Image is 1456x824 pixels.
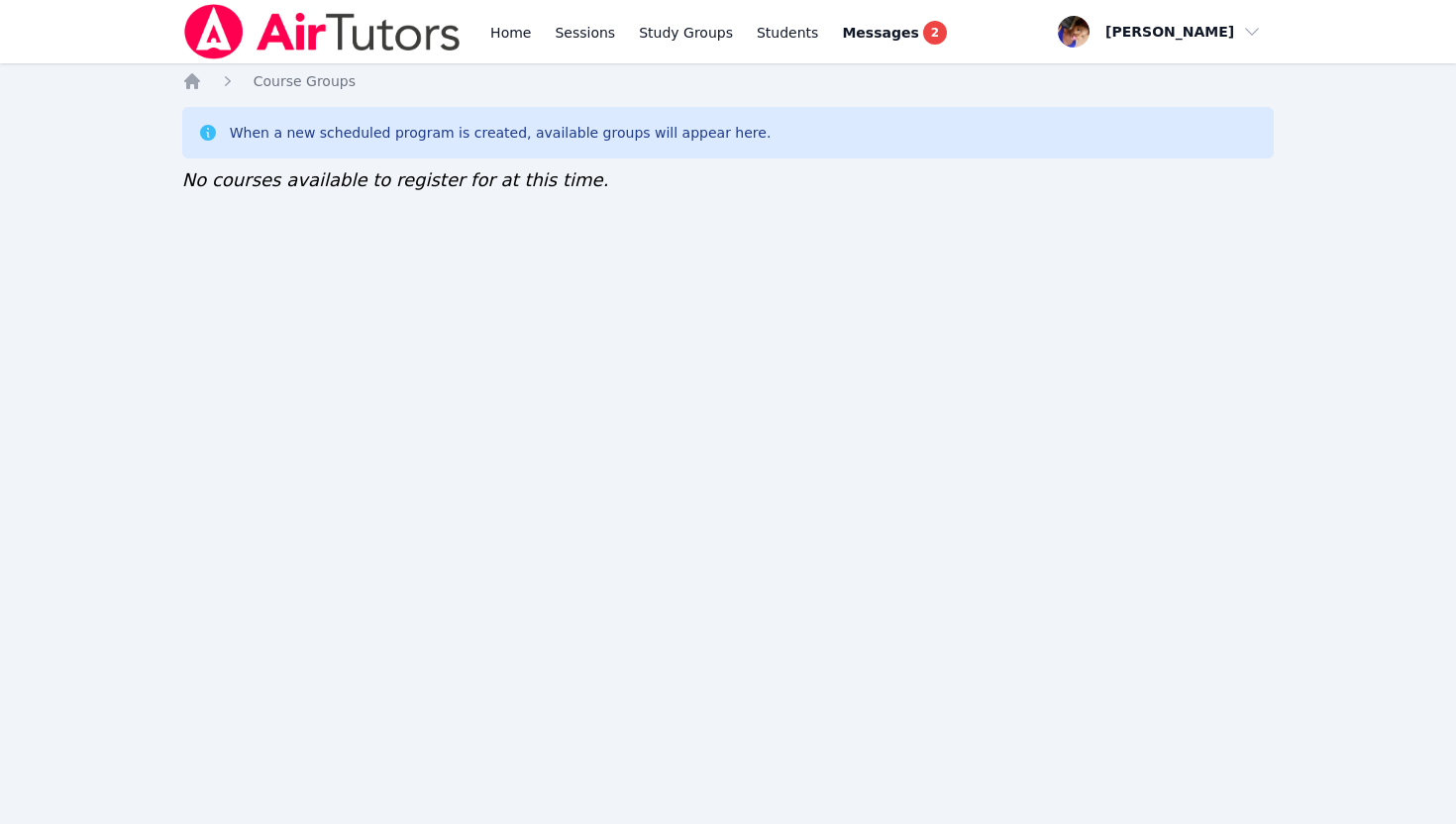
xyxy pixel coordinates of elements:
[254,73,356,89] span: Course Groups
[842,23,918,43] span: Messages
[182,4,463,59] img: Air Tutors
[230,123,772,143] div: When a new scheduled program is created, available groups will appear here.
[182,169,609,190] span: No courses available to register for at this time.
[254,71,356,91] a: Course Groups
[182,71,1275,91] nav: Breadcrumb
[923,21,947,45] span: 2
